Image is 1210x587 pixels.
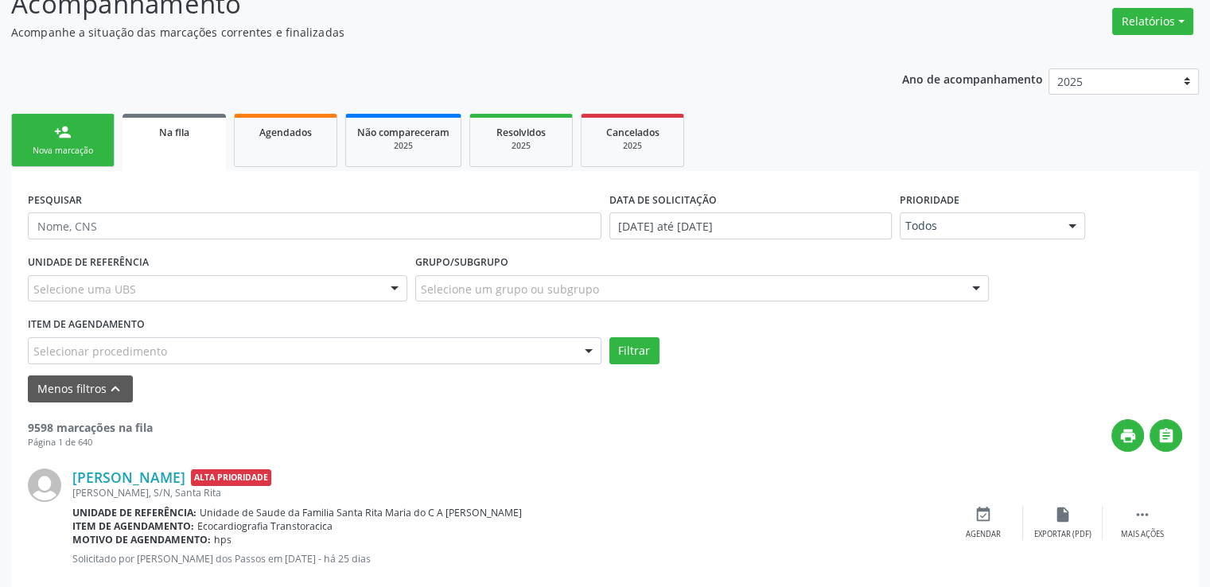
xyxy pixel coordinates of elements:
i: event_available [975,506,992,523]
span: Alta Prioridade [191,469,271,486]
button: print [1111,419,1144,452]
span: Na fila [159,126,189,139]
img: img [28,468,61,502]
span: Unidade de Saude da Familia Santa Rita Maria do C A [PERSON_NAME] [200,506,522,519]
div: Mais ações [1121,529,1164,540]
span: Selecione um grupo ou subgrupo [421,281,599,297]
span: Agendados [259,126,312,139]
strong: 9598 marcações na fila [28,420,153,435]
div: Nova marcação [23,145,103,157]
label: Item de agendamento [28,313,145,337]
div: 2025 [593,140,672,152]
div: Exportar (PDF) [1034,529,1091,540]
span: Selecione uma UBS [33,281,136,297]
label: Grupo/Subgrupo [415,251,508,275]
div: Página 1 de 640 [28,436,153,449]
span: Resolvidos [496,126,546,139]
label: Prioridade [900,188,959,212]
span: Todos [905,218,1053,234]
a: [PERSON_NAME] [72,468,185,486]
button: Relatórios [1112,8,1193,35]
label: UNIDADE DE REFERÊNCIA [28,251,149,275]
input: Selecione um intervalo [609,212,892,239]
i: insert_drive_file [1054,506,1072,523]
div: 2025 [357,140,449,152]
i:  [1134,506,1151,523]
p: Solicitado por [PERSON_NAME] dos Passos em [DATE] - há 25 dias [72,552,943,566]
button: Filtrar [609,337,659,364]
i: keyboard_arrow_up [107,380,124,398]
span: Cancelados [606,126,659,139]
button: Menos filtroskeyboard_arrow_up [28,375,133,403]
b: Unidade de referência: [72,506,196,519]
div: [PERSON_NAME], S/N, Santa Rita [72,486,943,500]
span: Ecocardiografia Transtoracica [197,519,333,533]
span: Não compareceram [357,126,449,139]
div: Agendar [966,529,1001,540]
i: print [1119,427,1137,445]
span: Selecionar procedimento [33,343,167,360]
span: hps [214,533,231,546]
input: Nome, CNS [28,212,601,239]
label: DATA DE SOLICITAÇÃO [609,188,717,212]
div: person_add [54,123,72,141]
p: Ano de acompanhamento [902,68,1043,88]
i:  [1157,427,1175,445]
label: PESQUISAR [28,188,82,212]
p: Acompanhe a situação das marcações correntes e finalizadas [11,24,842,41]
button:  [1150,419,1182,452]
div: 2025 [481,140,561,152]
b: Item de agendamento: [72,519,194,533]
b: Motivo de agendamento: [72,533,211,546]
